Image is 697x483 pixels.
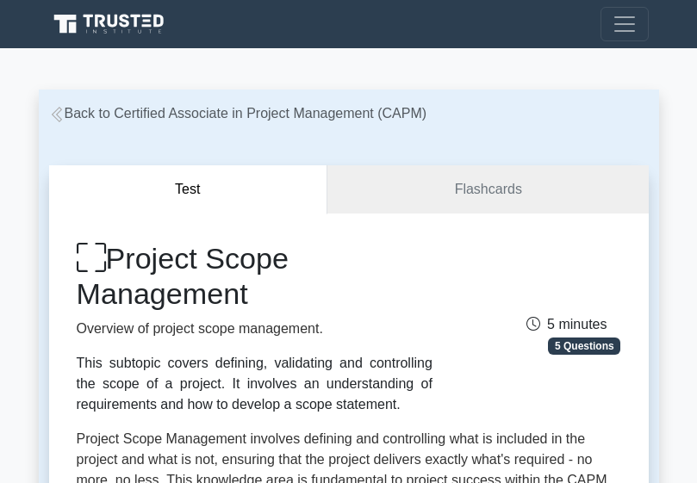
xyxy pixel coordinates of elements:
[548,337,620,355] span: 5 Questions
[327,165,648,214] a: Flashcards
[49,106,427,121] a: Back to Certified Associate in Project Management (CAPM)
[526,317,607,331] span: 5 minutes
[77,319,433,339] p: Overview of project scope management.
[77,353,433,415] div: This subtopic covers defining, validating and controlling the scope of a project. It involves an ...
[49,165,328,214] button: Test
[601,7,649,41] button: Toggle navigation
[77,241,433,312] h1: Project Scope Management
